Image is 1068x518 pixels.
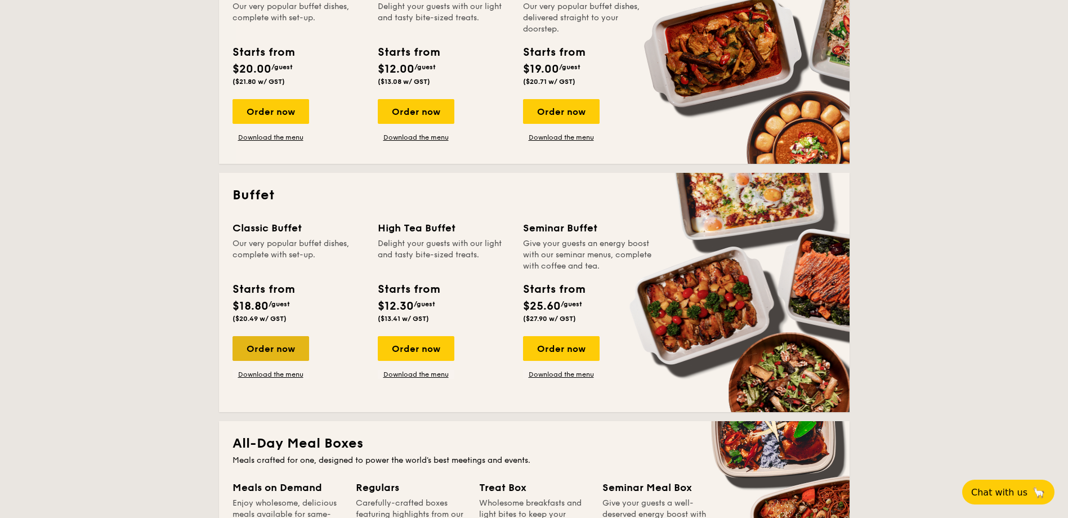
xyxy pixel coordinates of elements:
span: $12.30 [378,300,414,313]
span: ($21.80 w/ GST) [233,78,285,86]
span: $20.00 [233,62,271,76]
div: Meals on Demand [233,480,342,495]
div: Starts from [523,281,584,298]
div: Give your guests an energy boost with our seminar menus, complete with coffee and tea. [523,238,655,272]
div: Our very popular buffet dishes, delivered straight to your doorstep. [523,1,655,35]
div: Starts from [523,44,584,61]
span: /guest [559,63,580,71]
div: Classic Buffet [233,220,364,236]
div: Starts from [233,44,294,61]
span: 🦙 [1032,486,1045,499]
a: Download the menu [233,133,309,142]
h2: Buffet [233,186,836,204]
div: Order now [378,336,454,361]
a: Download the menu [523,370,600,379]
div: Meals crafted for one, designed to power the world's best meetings and events. [233,455,836,466]
span: Chat with us [971,487,1027,498]
span: /guest [414,63,436,71]
span: ($27.90 w/ GST) [523,315,576,323]
span: ($13.08 w/ GST) [378,78,430,86]
div: Order now [523,99,600,124]
span: /guest [414,300,435,308]
span: $18.80 [233,300,269,313]
div: Our very popular buffet dishes, complete with set-up. [233,238,364,272]
span: /guest [561,300,582,308]
span: ($20.49 w/ GST) [233,315,287,323]
div: Starts from [378,281,439,298]
span: /guest [269,300,290,308]
a: Download the menu [378,133,454,142]
div: Starts from [378,44,439,61]
div: High Tea Buffet [378,220,510,236]
h2: All-Day Meal Boxes [233,435,836,453]
span: ($13.41 w/ GST) [378,315,429,323]
div: Treat Box [479,480,589,495]
div: Delight your guests with our light and tasty bite-sized treats. [378,238,510,272]
span: /guest [271,63,293,71]
div: Order now [378,99,454,124]
span: $12.00 [378,62,414,76]
button: Chat with us🦙 [962,480,1054,504]
div: Our very popular buffet dishes, complete with set-up. [233,1,364,35]
div: Seminar Buffet [523,220,655,236]
a: Download the menu [378,370,454,379]
a: Download the menu [523,133,600,142]
div: Seminar Meal Box [602,480,712,495]
span: $19.00 [523,62,559,76]
div: Delight your guests with our light and tasty bite-sized treats. [378,1,510,35]
div: Starts from [233,281,294,298]
span: ($20.71 w/ GST) [523,78,575,86]
a: Download the menu [233,370,309,379]
span: $25.60 [523,300,561,313]
div: Order now [233,336,309,361]
div: Order now [233,99,309,124]
div: Order now [523,336,600,361]
div: Regulars [356,480,466,495]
